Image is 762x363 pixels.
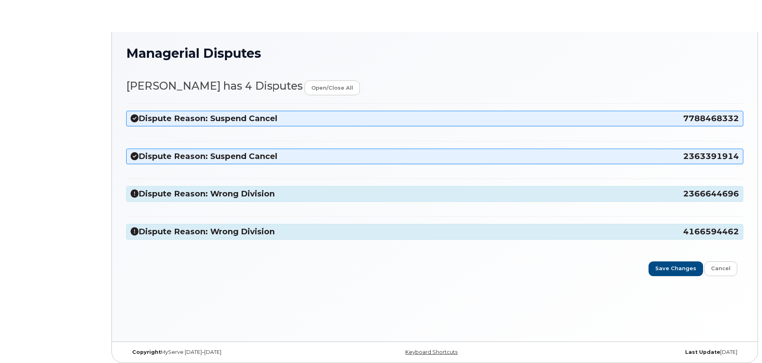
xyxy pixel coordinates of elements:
[131,188,739,199] h3: Dispute Reason: Wrong Division
[683,188,739,199] span: 2366644696
[126,46,743,60] h1: Managerial Disputes
[704,261,737,276] a: Cancel
[405,349,457,355] a: Keyboard Shortcuts
[131,226,739,237] h3: Dispute Reason: Wrong Division
[683,113,739,124] span: 7788468332
[131,113,739,124] h3: Dispute Reason: Suspend Cancel
[132,349,161,355] strong: Copyright
[305,80,360,95] a: open/close all
[683,226,739,237] span: 4166594462
[126,349,332,355] div: MyServe [DATE]–[DATE]
[131,151,739,162] h3: Dispute Reason: Suspend Cancel
[126,80,743,95] h2: [PERSON_NAME] has 4 Disputes
[649,261,703,276] input: Save Changes
[537,349,743,355] div: [DATE]
[683,151,739,162] span: 2363391914
[685,349,720,355] strong: Last Update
